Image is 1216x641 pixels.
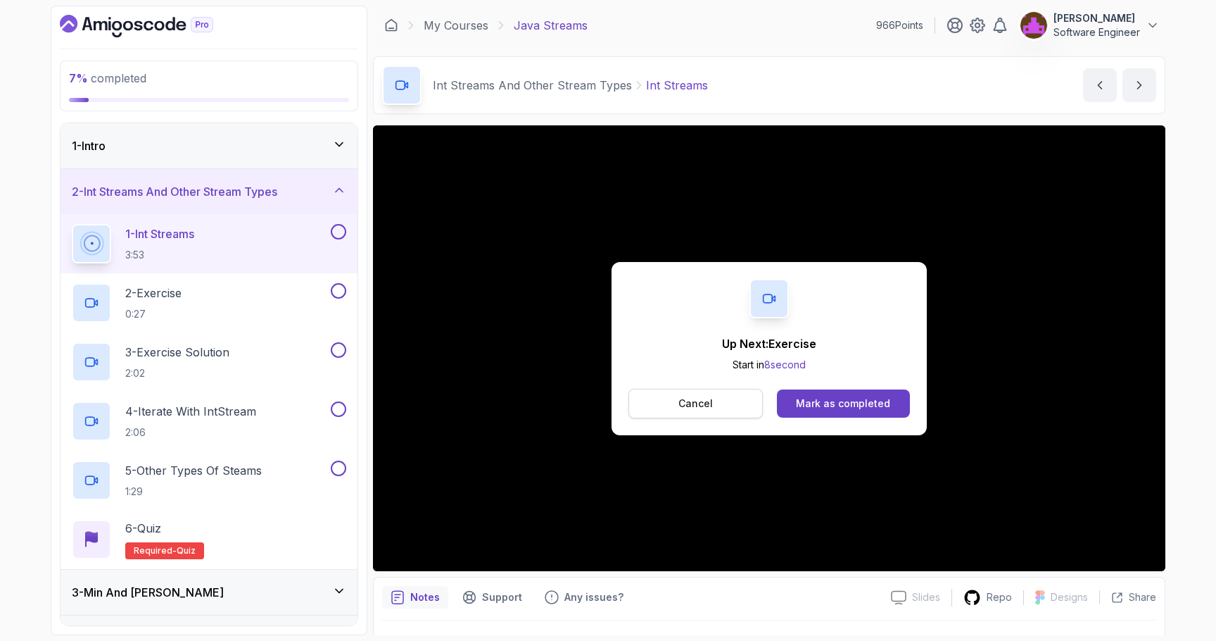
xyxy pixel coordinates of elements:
span: 7 % [69,71,88,85]
button: notes button [382,586,448,609]
button: next content [1122,68,1156,102]
p: [PERSON_NAME] [1053,11,1140,25]
button: 1-Int Streams3:53 [72,224,346,263]
span: completed [69,71,146,85]
button: Support button [454,586,531,609]
p: 966 Points [876,18,923,32]
a: Repo [952,589,1023,606]
p: Software Engineer [1053,25,1140,39]
button: previous content [1083,68,1117,102]
p: 0:27 [125,307,182,321]
p: 5 - Other Types Of Steams [125,462,262,479]
span: Required- [134,545,177,556]
h3: 3 - Min And [PERSON_NAME] [72,584,224,601]
p: 1 - Int Streams [125,225,194,242]
p: 2:06 [125,425,256,440]
button: Cancel [628,389,763,418]
p: Designs [1051,590,1088,604]
p: Int Streams [646,77,708,94]
button: 3-Exercise Solution2:02 [72,342,346,382]
p: 6 - Quiz [125,520,161,537]
button: Feedback button [536,586,632,609]
a: Dashboard [384,18,398,32]
p: 2:02 [125,366,229,380]
p: Repo [987,590,1012,604]
button: 3-Min And [PERSON_NAME] [61,570,357,615]
p: Start in [722,358,816,372]
p: 3:53 [125,248,194,262]
span: 8 second [764,359,806,371]
p: Share [1129,590,1156,604]
span: quiz [177,545,196,556]
p: 3 - Exercise Solution [125,344,229,361]
h3: 1 - Intro [72,137,106,154]
p: Cancel [678,397,713,411]
button: 1-Intro [61,123,357,168]
iframe: 1 - IntStreams [373,125,1165,571]
p: Any issues? [564,590,623,604]
p: Int Streams And Other Stream Types [433,77,632,94]
p: Notes [410,590,440,604]
p: Up Next: Exercise [722,335,816,352]
p: Slides [912,590,940,604]
p: 4 - Iterate with IntStream [125,403,256,420]
p: 1:29 [125,485,262,499]
button: 5-Other Types Of Steams1:29 [72,461,346,500]
a: My Courses [424,17,488,34]
button: 4-Iterate with IntStream2:06 [72,402,346,441]
p: Support [482,590,522,604]
button: user profile image[PERSON_NAME]Software Engineer [1020,11,1160,39]
img: user profile image [1020,12,1047,39]
button: 2-Exercise0:27 [72,283,346,323]
button: 6-QuizRequired-quiz [72,520,346,559]
h3: 2 - Int Streams And Other Stream Types [72,183,277,200]
div: Mark as completed [796,397,890,411]
a: Dashboard [60,15,246,37]
button: 2-Int Streams And Other Stream Types [61,169,357,214]
button: Mark as completed [777,390,910,418]
p: 2 - Exercise [125,285,182,301]
button: Share [1099,590,1156,604]
p: Java Streams [514,17,588,34]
